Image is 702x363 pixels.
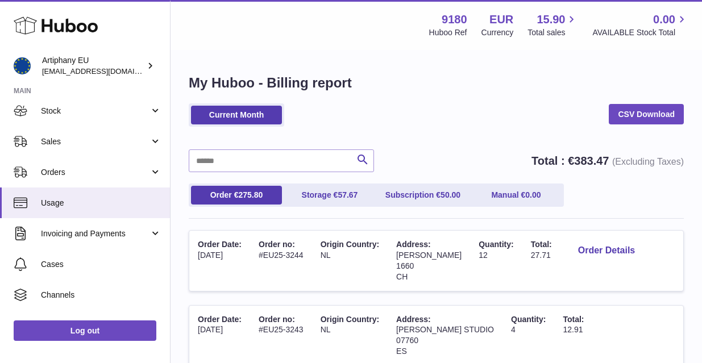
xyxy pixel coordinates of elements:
button: Order Details [569,239,644,262]
span: [PERSON_NAME] STUDIO [396,325,494,334]
span: 07760 [396,336,418,345]
span: CH [396,272,408,281]
span: 50.00 [441,190,460,199]
td: 12 [470,231,522,291]
span: 15.90 [537,12,565,27]
a: 15.90 Total sales [527,12,578,38]
span: Total: [531,240,552,249]
span: 0.00 [525,190,541,199]
span: ES [396,347,407,356]
span: Origin Country: [321,240,379,249]
span: Order no: [259,315,295,324]
a: 0.00 AVAILABLE Stock Total [592,12,688,38]
span: Usage [41,198,161,208]
span: Invoicing and Payments [41,228,149,239]
strong: EUR [489,12,513,27]
span: [PERSON_NAME] [396,251,462,260]
img: artiphany@artiphany.eu [14,57,31,74]
a: Manual €0.00 [471,186,562,205]
div: Artiphany EU [42,55,144,77]
span: 1660 [396,261,414,270]
a: Subscription €50.00 [377,186,468,205]
span: 0.00 [653,12,675,27]
td: NL [312,231,388,291]
span: Channels [41,290,161,301]
span: Quantity: [511,315,546,324]
a: Log out [14,320,156,341]
span: Origin Country: [321,315,379,324]
td: #EU25-3244 [250,231,312,291]
strong: 9180 [442,12,467,27]
strong: Total : € [531,155,684,167]
span: Total: [563,315,584,324]
span: Order no: [259,240,295,249]
span: [EMAIL_ADDRESS][DOMAIN_NAME] [42,66,167,76]
a: Storage €57.67 [284,186,375,205]
h1: My Huboo - Billing report [189,74,684,92]
td: [DATE] [189,231,250,291]
span: Total sales [527,27,578,38]
span: 275.80 [238,190,263,199]
a: CSV Download [609,104,684,124]
span: 12.91 [563,325,583,334]
span: (Excluding Taxes) [612,157,684,166]
span: Stock [41,106,149,116]
a: Order €275.80 [191,186,282,205]
span: Quantity: [479,240,513,249]
span: Address: [396,240,431,249]
a: Current Month [191,106,282,124]
span: Order Date: [198,240,242,249]
span: 383.47 [574,155,609,167]
span: 57.67 [338,190,358,199]
div: Currency [481,27,514,38]
div: Huboo Ref [429,27,467,38]
span: AVAILABLE Stock Total [592,27,688,38]
span: Orders [41,167,149,178]
span: Order Date: [198,315,242,324]
span: Sales [41,136,149,147]
span: 27.71 [531,251,551,260]
span: Address: [396,315,431,324]
span: Cases [41,259,161,270]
